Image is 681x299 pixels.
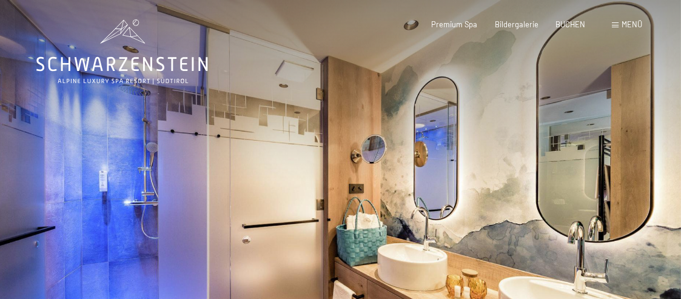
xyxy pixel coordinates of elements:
span: Menü [622,19,642,29]
a: Premium Spa [432,19,478,29]
a: Bildergalerie [495,19,538,29]
a: BUCHEN [555,19,585,29]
